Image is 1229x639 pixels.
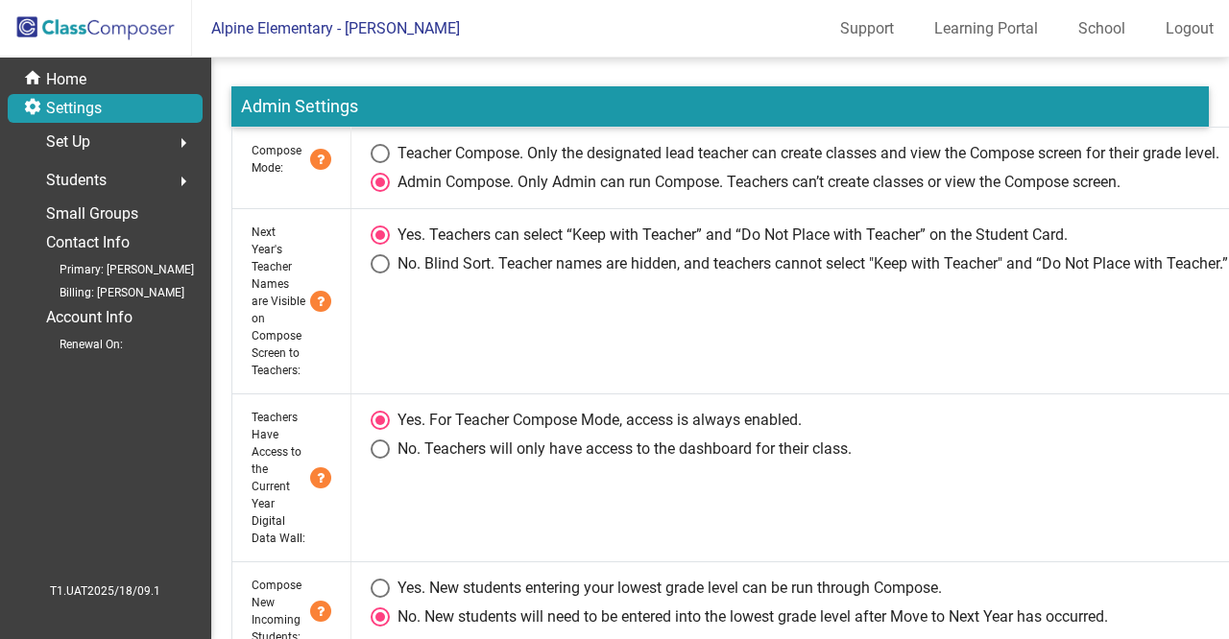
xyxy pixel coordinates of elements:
[29,280,184,303] span: Billing: [PERSON_NAME]
[825,13,909,44] a: Support
[29,332,123,355] span: Renewal On:
[46,229,130,256] p: Contact Info
[390,438,852,461] div: No. Teachers will only have access to the dashboard for their class.
[371,142,1228,194] mat-radio-group: Select an option
[252,142,331,177] div: Compose Mode:
[192,13,460,44] span: Alpine Elementary - [PERSON_NAME]
[46,68,86,91] p: Home
[252,409,331,547] div: Teachers Have Access to the Current Year Digital Data Wall:
[1063,13,1141,44] a: School
[46,97,102,120] p: Settings
[23,97,46,120] mat-icon: settings
[252,224,331,379] div: Next Year's Teacher Names are Visible on Compose Screen to Teachers:
[231,86,1209,127] h3: Admin Settings
[371,409,1228,461] mat-radio-group: Select an option
[919,13,1053,44] a: Learning Portal
[1150,13,1229,44] a: Logout
[46,129,90,155] span: Set Up
[371,577,1228,628] mat-radio-group: Select an option
[46,167,107,194] span: Students
[46,304,133,331] p: Account Info
[390,252,1228,275] div: No. Blind Sort. Teacher names are hidden, and teachers cannot select "Keep with Teacher" and “Do ...
[172,131,195,154] mat-icon: arrow_right
[390,224,1068,247] div: Yes. Teachers can select “Keep with Teacher” and “Do Not Place with Teacher” on the Student Card.
[29,257,194,280] span: Primary: [PERSON_NAME]
[23,68,46,91] mat-icon: home
[390,605,1108,628] div: No. New students will need to be entered into the lowest grade level after Move to Next Year has ...
[390,409,802,432] div: Yes. For Teacher Compose Mode, access is always enabled.
[371,224,1228,275] mat-radio-group: Select an option
[46,201,138,227] p: Small Groups
[172,170,195,193] mat-icon: arrow_right
[390,577,942,600] div: Yes. New students entering your lowest grade level can be run through Compose.
[390,171,1121,194] div: Admin Compose. Only Admin can run Compose. Teachers can’t create classes or view the Compose screen.
[390,142,1219,165] div: Teacher Compose. Only the designated lead teacher can create classes and view the Compose screen ...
